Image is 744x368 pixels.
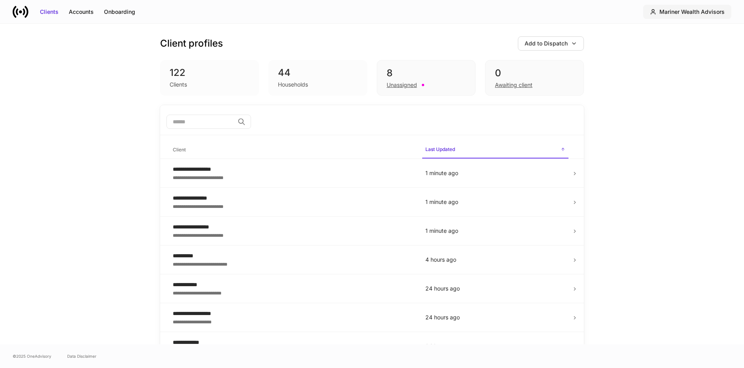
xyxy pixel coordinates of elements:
p: 1 minute ago [425,198,565,206]
button: Add to Dispatch [518,36,584,51]
p: 24 hours ago [425,285,565,293]
p: 1 minute ago [425,227,565,235]
span: © 2025 OneAdvisory [13,353,51,359]
div: 0 [495,67,574,79]
button: Clients [35,6,64,18]
p: 24 hours ago [425,342,565,350]
span: Client [170,142,416,158]
div: Clients [40,8,59,16]
button: Onboarding [99,6,140,18]
div: 8 [387,67,466,79]
a: Data Disclaimer [67,353,96,359]
span: Last Updated [422,142,568,159]
div: 0Awaiting client [485,60,584,96]
h6: Last Updated [425,145,455,153]
p: 4 hours ago [425,256,565,264]
button: Mariner Wealth Advisors [643,5,731,19]
div: Clients [170,81,187,89]
div: 44 [278,66,358,79]
div: 8Unassigned [377,60,476,96]
div: Accounts [69,8,94,16]
p: 24 hours ago [425,313,565,321]
h6: Client [173,146,186,153]
div: Add to Dispatch [525,40,568,47]
div: Households [278,81,308,89]
div: Unassigned [387,81,417,89]
div: 122 [170,66,249,79]
h3: Client profiles [160,37,223,50]
button: Accounts [64,6,99,18]
div: Mariner Wealth Advisors [659,8,725,16]
p: 1 minute ago [425,169,565,177]
div: Onboarding [104,8,135,16]
div: Awaiting client [495,81,533,89]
